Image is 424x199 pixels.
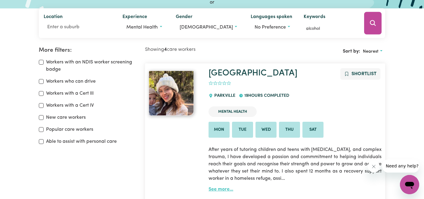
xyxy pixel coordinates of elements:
[351,72,376,76] span: Shortlist
[232,122,253,138] li: Available on Tue
[126,25,158,30] span: Mental health
[209,122,230,138] li: Available on Mon
[44,13,63,22] label: Location
[176,22,241,33] button: Worker gender preference
[209,69,297,78] a: [GEOGRAPHIC_DATA]
[360,47,385,56] button: Sort search results
[340,68,380,80] button: Add to shortlist
[46,102,94,109] label: Workers with a Cert IV
[39,47,138,54] h2: More filters:
[251,13,292,22] label: Languages spoken
[209,80,231,87] div: add rating by typing an integer from 0 to 5 or pressing arrow keys
[46,59,138,73] label: Workers with an NDIS worker screening badge
[279,122,300,138] li: Available on Thu
[255,25,286,30] span: No preference
[239,88,293,104] div: 19 hours completed
[382,159,419,173] iframe: Message from company
[255,122,277,138] li: Available on Wed
[363,49,379,54] span: Nearest
[343,49,360,54] span: Sort by:
[149,71,194,116] img: View Philadelphia's profile
[46,78,96,85] label: Workers who can drive
[251,22,294,33] button: Worker language preferences
[304,13,325,22] label: Keywords
[46,126,93,133] label: Popular care workers
[44,22,113,32] input: Enter a suburb
[180,25,233,30] span: [DEMOGRAPHIC_DATA]
[122,22,166,33] button: Worker experience options
[209,142,381,186] p: After years of tutoring children and teens with [MEDICAL_DATA], and complex trauma, I have develo...
[209,88,239,104] div: PARKVILLE
[304,24,355,33] input: Enter keywords, e.g. full name, interests
[302,122,323,138] li: Available on Sat
[145,47,265,53] h2: Showing care workers
[209,106,257,117] li: Mental Health
[209,187,233,192] a: See more...
[122,13,147,22] label: Experience
[149,71,201,116] a: Philadelphia
[364,12,382,35] button: Search
[46,114,86,121] label: New care workers
[164,47,167,52] b: 4
[46,90,94,97] label: Workers with a Cert III
[368,161,380,173] iframe: Close message
[176,13,193,22] label: Gender
[400,175,419,194] iframe: Button to launch messaging window
[46,138,117,145] label: Able to assist with personal care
